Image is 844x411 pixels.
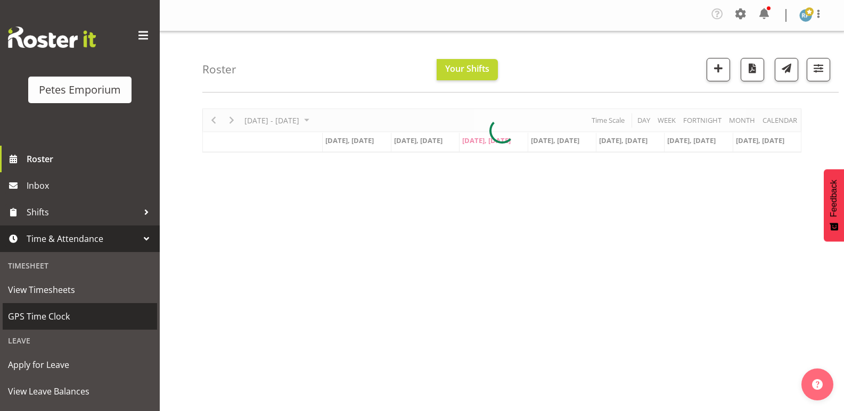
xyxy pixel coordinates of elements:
button: Feedback - Show survey [824,169,844,241]
a: View Timesheets [3,276,157,303]
a: View Leave Balances [3,378,157,405]
a: Apply for Leave [3,351,157,378]
span: GPS Time Clock [8,308,152,324]
span: Your Shifts [445,63,489,74]
div: Petes Emporium [39,82,121,98]
span: Apply for Leave [8,357,152,373]
span: Time & Attendance [27,231,138,247]
div: Timesheet [3,255,157,276]
a: GPS Time Clock [3,303,157,330]
img: help-xxl-2.png [812,379,823,390]
span: View Leave Balances [8,383,152,399]
img: reina-puketapu721.jpg [799,9,812,22]
span: Inbox [27,178,154,194]
button: Your Shifts [437,59,498,80]
div: Leave [3,330,157,351]
button: Filter Shifts [807,58,830,81]
button: Add a new shift [707,58,730,81]
span: Roster [27,151,154,167]
img: Rosterit website logo [8,27,96,48]
span: Shifts [27,204,138,220]
button: Download a PDF of the roster according to the set date range. [741,58,764,81]
button: Send a list of all shifts for the selected filtered period to all rostered employees. [775,58,798,81]
span: Feedback [829,180,839,217]
span: View Timesheets [8,282,152,298]
h4: Roster [202,63,236,76]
